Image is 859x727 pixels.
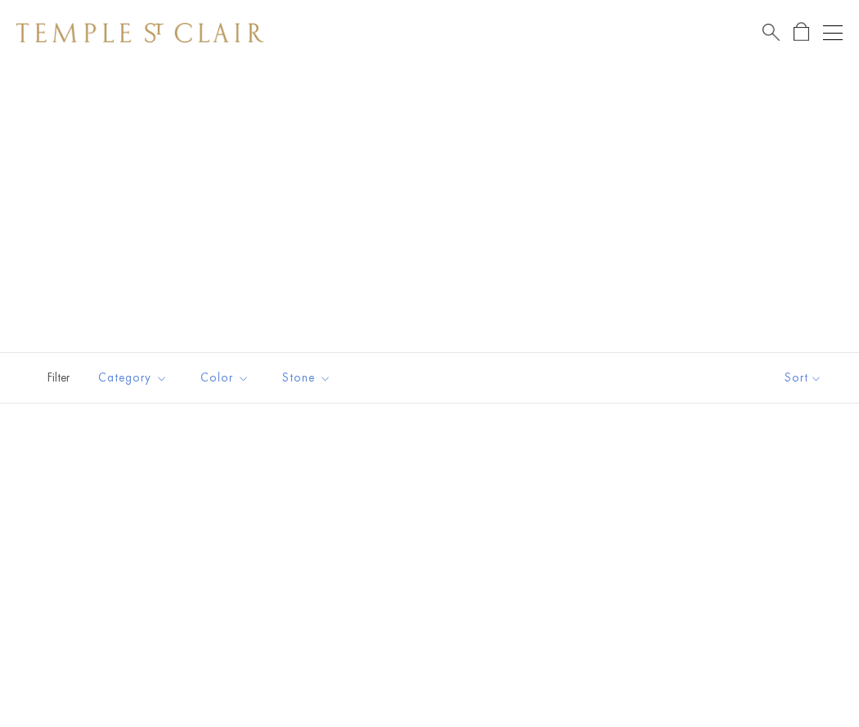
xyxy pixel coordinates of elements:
[192,368,262,388] span: Color
[762,22,780,43] a: Search
[794,22,809,43] a: Open Shopping Bag
[274,368,344,388] span: Stone
[270,359,344,396] button: Stone
[90,368,180,388] span: Category
[748,353,859,403] button: Show sort by
[86,359,180,396] button: Category
[16,23,263,43] img: Temple St. Clair
[188,359,262,396] button: Color
[823,23,843,43] button: Open navigation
